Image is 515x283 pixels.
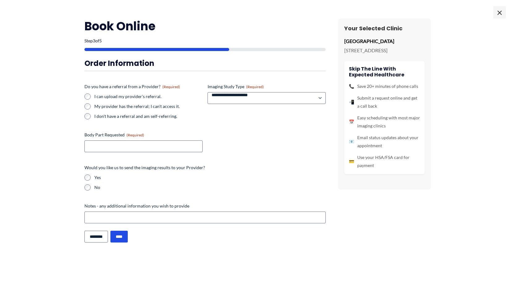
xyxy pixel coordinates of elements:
[93,38,95,43] span: 3
[493,6,506,19] span: ×
[84,39,326,43] p: Step of
[94,174,326,181] label: Yes
[349,157,354,165] span: 💳
[349,82,420,90] li: Save 20+ minutes of phone calls
[208,84,326,90] label: Imaging Study Type
[349,66,420,78] h4: Skip the line with Expected Healthcare
[349,98,354,106] span: 📲
[84,132,203,138] label: Body Part Requested
[84,203,326,209] label: Notes - any additional information you wish to provide
[94,184,326,191] label: No
[349,134,420,150] li: Email status updates about your appointment
[94,93,203,100] label: I can upload my provider's referral.
[349,114,420,130] li: Easy scheduling with most major imaging clinics
[344,36,425,46] p: [GEOGRAPHIC_DATA]
[162,84,180,89] span: (Required)
[99,38,102,43] span: 5
[84,165,205,171] legend: Would you like us to send the imaging results to your Provider?
[349,94,420,110] li: Submit a request online and get a call back
[344,25,425,32] h3: Your Selected Clinic
[246,84,264,89] span: (Required)
[94,113,203,119] label: I don't have a referral and am self-referring.
[84,19,326,34] h2: Book Online
[127,133,144,137] span: (Required)
[349,138,354,146] span: 📧
[349,82,354,90] span: 📞
[349,118,354,126] span: 📅
[84,58,326,68] h3: Order Information
[84,84,180,90] legend: Do you have a referral from a Provider?
[94,103,203,109] label: My provider has the referral; I can't access it.
[344,46,425,55] p: [STREET_ADDRESS]
[349,153,420,169] li: Use your HSA/FSA card for payment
